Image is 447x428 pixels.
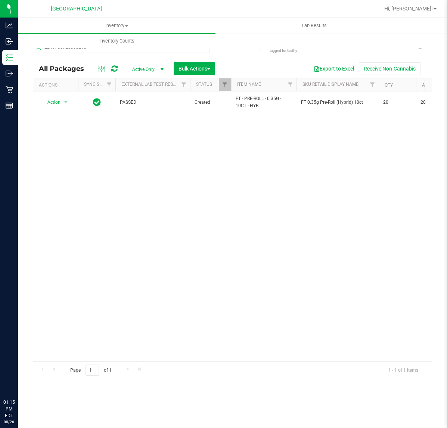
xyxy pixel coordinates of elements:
span: Inventory Counts [89,38,145,44]
a: Inventory [18,18,215,34]
div: Actions [39,82,75,88]
span: Page of 1 [64,365,118,376]
iframe: Resource center [7,368,30,391]
span: Hi, [PERSON_NAME]! [384,6,433,12]
span: FT 0.35g Pre-Roll (Hybrid) 10ct [301,99,374,106]
a: Filter [219,78,231,91]
a: External Lab Test Result [121,82,180,87]
span: FT - PRE-ROLL - 0.35G - 10CT - HYB [236,95,292,109]
a: Filter [284,78,297,91]
inline-svg: Inventory [6,54,13,61]
a: Inventory Counts [18,33,215,49]
a: Lab Results [215,18,413,34]
span: Created [195,99,227,106]
inline-svg: Outbound [6,70,13,77]
a: Filter [178,78,190,91]
span: PASSED [120,99,186,106]
a: Qty [385,82,393,88]
span: All Packages [39,65,91,73]
a: Item Name [237,82,261,87]
a: Sync Status [84,82,113,87]
inline-svg: Inbound [6,38,13,45]
span: Action [41,97,61,107]
inline-svg: Retail [6,86,13,93]
a: Sku Retail Display Name [302,82,358,87]
span: [GEOGRAPHIC_DATA] [51,6,102,12]
inline-svg: Reports [6,102,13,109]
p: 08/26 [3,419,15,425]
input: 1 [86,365,99,376]
span: 1 - 1 of 1 items [382,365,424,376]
a: Filter [366,78,379,91]
a: Filter [103,78,115,91]
span: Bulk Actions [179,66,210,72]
a: Available [422,82,444,88]
button: Bulk Actions [174,62,215,75]
inline-svg: Analytics [6,22,13,29]
span: In Sync [93,97,101,107]
p: 01:15 PM EDT [3,399,15,419]
a: Status [196,82,212,87]
span: Lab Results [292,22,337,29]
span: Inventory [18,22,215,29]
span: 20 [383,99,412,106]
button: Export to Excel [309,62,359,75]
span: select [61,97,71,107]
button: Receive Non-Cannabis [359,62,420,75]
